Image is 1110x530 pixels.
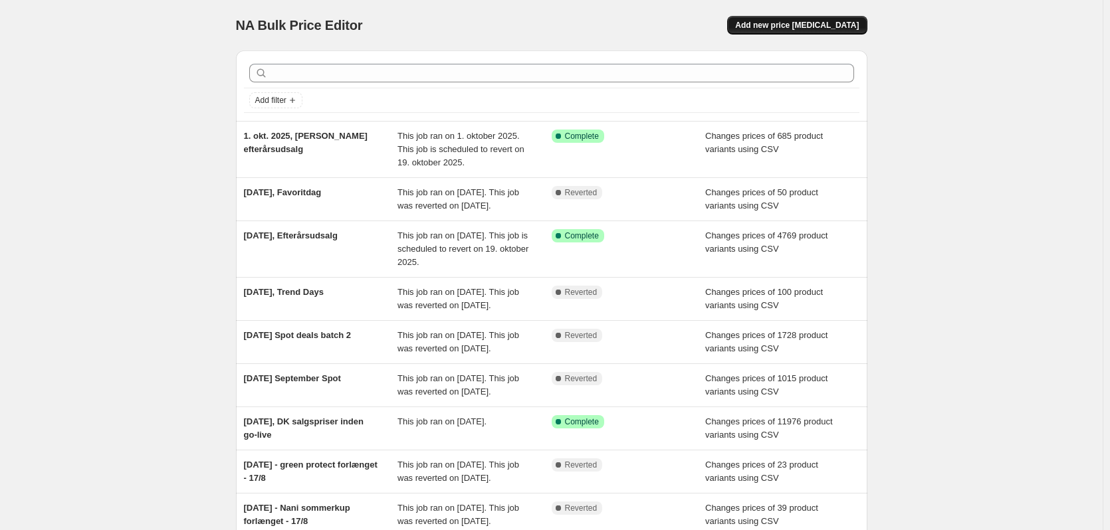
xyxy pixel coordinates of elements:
[244,187,322,197] span: [DATE], Favoritdag
[244,131,368,154] span: 1. okt. 2025, [PERSON_NAME] efterårsudsalg
[565,503,598,513] span: Reverted
[244,373,341,383] span: [DATE] September Spot
[244,330,352,340] span: [DATE] Spot deals batch 2
[236,18,363,33] span: NA Bulk Price Editor
[565,287,598,298] span: Reverted
[705,131,823,154] span: Changes prices of 685 product variants using CSV
[565,373,598,384] span: Reverted
[705,230,828,254] span: Changes prices of 4769 product variants using CSV
[565,131,599,141] span: Complete
[397,230,528,267] span: This job ran on [DATE]. This job is scheduled to revert on 19. oktober 2025.
[565,187,598,198] span: Reverted
[397,287,519,310] span: This job ran on [DATE]. This job was reverted on [DATE].
[397,373,519,397] span: This job ran on [DATE]. This job was reverted on [DATE].
[705,187,818,211] span: Changes prices of 50 product variants using CSV
[705,460,818,483] span: Changes prices of 23 product variants using CSV
[565,230,599,241] span: Complete
[565,460,598,470] span: Reverted
[397,460,519,483] span: This job ran on [DATE]. This job was reverted on [DATE].
[705,287,823,310] span: Changes prices of 100 product variants using CSV
[244,503,350,526] span: [DATE] - Nani sommerkup forlænget - 17/8
[255,95,286,106] span: Add filter
[397,330,519,353] span: This job ran on [DATE]. This job was reverted on [DATE].
[727,16,867,35] button: Add new price [MEDICAL_DATA]
[705,373,828,397] span: Changes prices of 1015 product variants using CSV
[705,416,833,440] span: Changes prices of 11976 product variants using CSV
[397,187,519,211] span: This job ran on [DATE]. This job was reverted on [DATE].
[565,416,599,427] span: Complete
[397,503,519,526] span: This job ran on [DATE]. This job was reverted on [DATE].
[244,230,338,240] span: [DATE], Efterårsudsalg
[705,503,818,526] span: Changes prices of 39 product variants using CSV
[244,460,378,483] span: [DATE] - green protect forlænget - 17/8
[244,416,364,440] span: [DATE], DK salgspriser inden go-live
[397,416,487,426] span: This job ran on [DATE].
[244,287,324,297] span: [DATE], Trend Days
[705,330,828,353] span: Changes prices of 1728 product variants using CSV
[249,92,302,108] button: Add filter
[735,20,859,31] span: Add new price [MEDICAL_DATA]
[565,330,598,341] span: Reverted
[397,131,524,167] span: This job ran on 1. oktober 2025. This job is scheduled to revert on 19. oktober 2025.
